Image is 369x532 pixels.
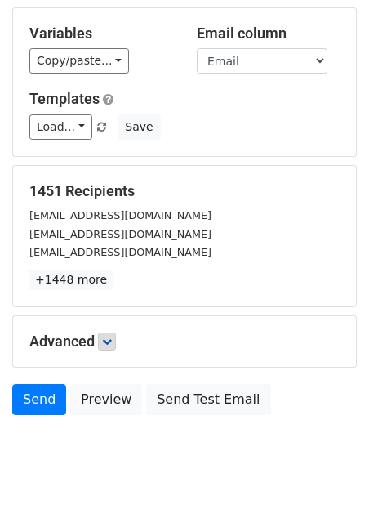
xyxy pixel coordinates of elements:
[29,270,113,290] a: +1448 more
[29,182,340,200] h5: 1451 Recipients
[29,114,92,140] a: Load...
[70,384,142,415] a: Preview
[197,25,340,42] h5: Email column
[29,90,100,107] a: Templates
[29,333,340,351] h5: Advanced
[146,384,270,415] a: Send Test Email
[29,209,211,221] small: [EMAIL_ADDRESS][DOMAIN_NAME]
[287,454,369,532] iframe: Chat Widget
[118,114,160,140] button: Save
[29,48,129,74] a: Copy/paste...
[29,228,211,240] small: [EMAIL_ADDRESS][DOMAIN_NAME]
[29,25,172,42] h5: Variables
[29,246,211,258] small: [EMAIL_ADDRESS][DOMAIN_NAME]
[12,384,66,415] a: Send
